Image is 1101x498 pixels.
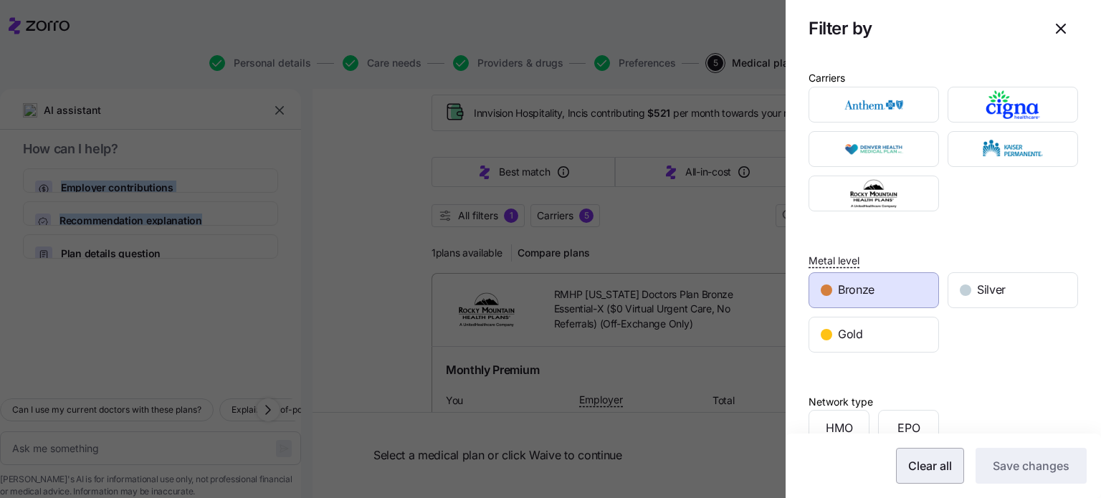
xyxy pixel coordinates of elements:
span: Silver [977,281,1006,299]
span: EPO [897,419,920,437]
h1: Filter by [809,17,1032,39]
div: Carriers [809,70,845,86]
button: Clear all [896,448,964,484]
span: Bronze [838,281,874,299]
span: Save changes [993,457,1069,474]
span: Gold [838,325,863,343]
span: HMO [826,419,853,437]
img: Rocky Mountain Health Plans [821,179,927,208]
span: Metal level [809,254,859,268]
button: Save changes [976,448,1087,484]
span: Clear all [908,457,952,474]
img: Kaiser Permanente [961,135,1066,163]
img: Denver Health Medical Plan [821,135,927,163]
img: Cigna Healthcare [961,90,1066,119]
img: Anthem [821,90,927,119]
div: Network type [809,394,873,410]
